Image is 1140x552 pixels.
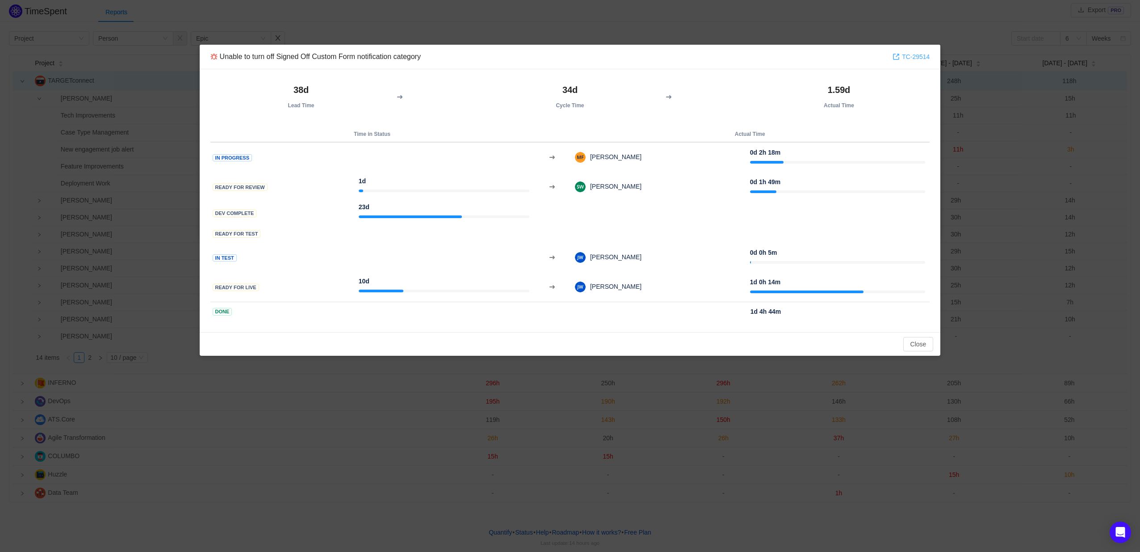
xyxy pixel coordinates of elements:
img: 10303 [210,53,218,60]
span: Done [213,308,232,316]
a: TC-29514 [893,52,930,62]
th: Cycle Time [479,80,661,113]
button: Close [903,337,934,351]
th: Actual Time [570,126,930,142]
strong: 0d 0h 5m [750,249,777,256]
th: Lead Time [210,80,392,113]
span: In Progress [213,154,252,162]
strong: 0d 2h 18m [750,149,780,156]
strong: 1d 4h 44m [750,308,781,315]
img: MF-6.png [575,152,586,163]
strong: 38d [293,85,309,95]
div: Open Intercom Messenger [1110,522,1131,543]
strong: 1d 0h 14m [750,278,780,286]
strong: 10d [359,278,369,285]
img: 7bab7d33eadc63c7a0f712f70821bbe6 [575,282,586,292]
span: Ready for Live [213,284,259,291]
strong: 34d [562,85,578,95]
span: Dev Complete [213,210,257,217]
strong: 23d [359,203,369,211]
span: Ready for Test [213,230,261,238]
span: In Test [213,254,237,262]
span: [PERSON_NAME] [586,253,641,261]
div: Unable to turn off Signed Off Custom Form notification category [210,52,421,62]
th: Actual Time [748,80,930,113]
span: [PERSON_NAME] [586,153,641,160]
span: [PERSON_NAME] [586,283,641,290]
strong: 1d [359,177,366,185]
span: [PERSON_NAME] [586,183,641,190]
span: Ready for Review [213,184,268,191]
img: SW-5.png [575,181,586,192]
strong: 1.59d [828,85,850,95]
strong: 0d 1h 49m [750,178,780,185]
th: Time in Status [210,126,534,142]
img: 7bab7d33eadc63c7a0f712f70821bbe6 [575,252,586,263]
